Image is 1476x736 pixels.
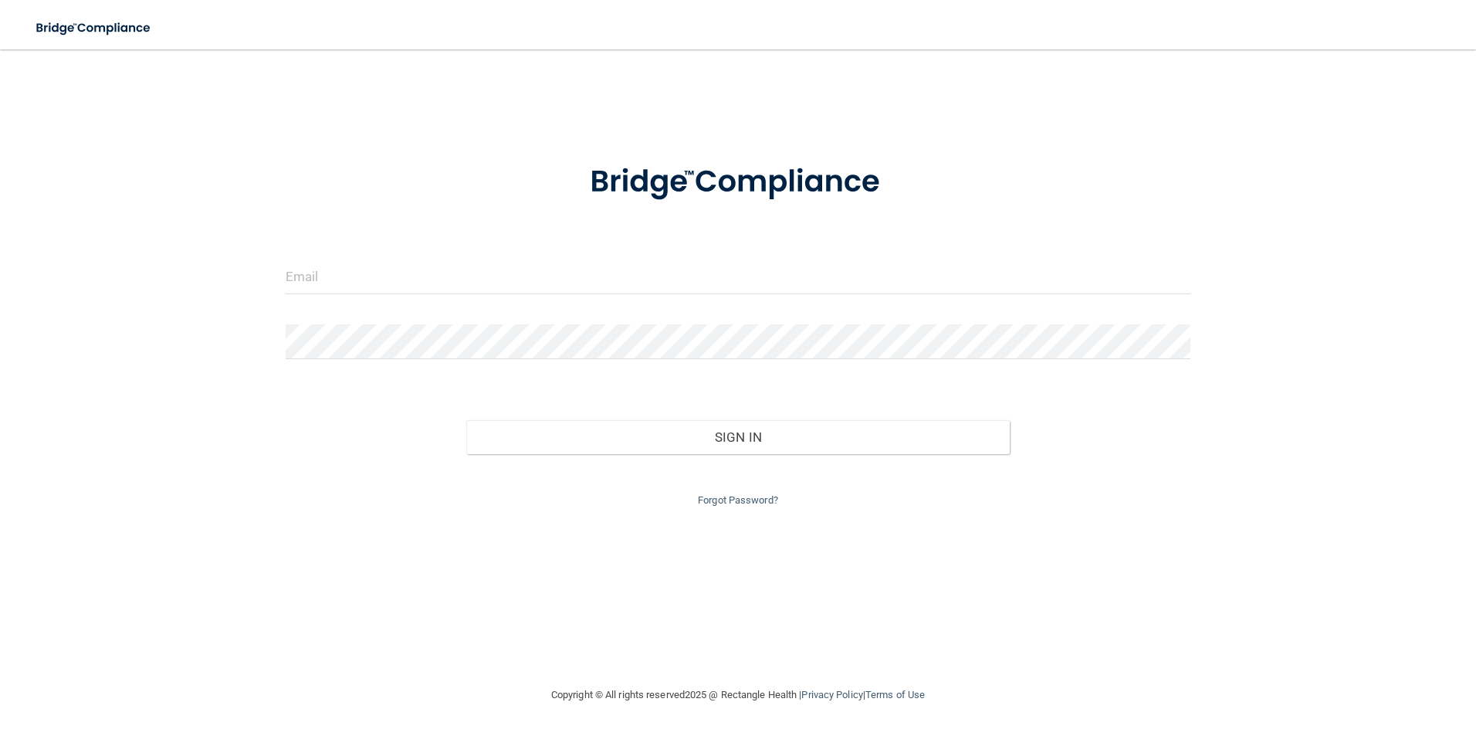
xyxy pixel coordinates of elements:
[698,494,778,506] a: Forgot Password?
[23,12,165,44] img: bridge_compliance_login_screen.278c3ca4.svg
[456,670,1020,720] div: Copyright © All rights reserved 2025 @ Rectangle Health | |
[286,259,1191,294] input: Email
[801,689,862,700] a: Privacy Policy
[558,142,918,222] img: bridge_compliance_login_screen.278c3ca4.svg
[466,420,1010,454] button: Sign In
[865,689,925,700] a: Terms of Use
